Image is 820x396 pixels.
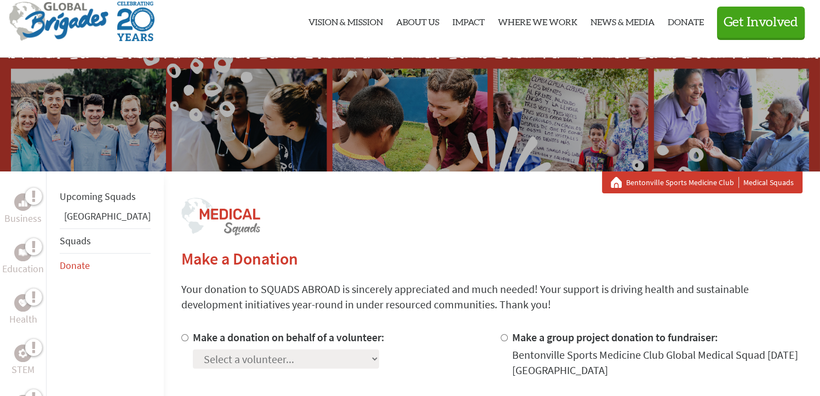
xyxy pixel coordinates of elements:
[181,282,802,312] p: Your donation to SQUADS ABROAD is sincerely appreciated and much needed! Your support is driving ...
[2,244,44,277] a: EducationEducation
[626,177,739,188] a: Bentonville Sports Medicine Club
[9,294,37,327] a: HealthHealth
[4,211,42,226] p: Business
[193,330,385,344] label: Make a donation on behalf of a volunteer:
[14,244,32,261] div: Education
[19,249,27,256] img: Education
[181,249,802,268] h2: Make a Donation
[14,193,32,211] div: Business
[717,7,805,38] button: Get Involved
[9,312,37,327] p: Health
[60,190,136,203] a: Upcoming Squads
[60,228,151,254] li: Squads
[19,198,27,206] img: Business
[12,345,35,377] a: STEMSTEM
[60,209,151,228] li: Greece
[60,259,90,272] a: Donate
[19,349,27,358] img: STEM
[512,347,802,378] div: Bentonville Sports Medicine Club Global Medical Squad [DATE] [GEOGRAPHIC_DATA]
[19,299,27,306] img: Health
[60,254,151,278] li: Donate
[512,330,718,344] label: Make a group project donation to fundraiser:
[9,2,108,41] img: Global Brigades Logo
[60,234,91,247] a: Squads
[14,345,32,362] div: STEM
[117,2,154,41] img: Global Brigades Celebrating 20 Years
[64,210,151,222] a: [GEOGRAPHIC_DATA]
[724,16,798,29] span: Get Involved
[12,362,35,377] p: STEM
[60,185,151,209] li: Upcoming Squads
[181,198,260,236] img: logo-medical-squads.png
[2,261,44,277] p: Education
[611,177,794,188] div: Medical Squads
[14,294,32,312] div: Health
[4,193,42,226] a: BusinessBusiness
